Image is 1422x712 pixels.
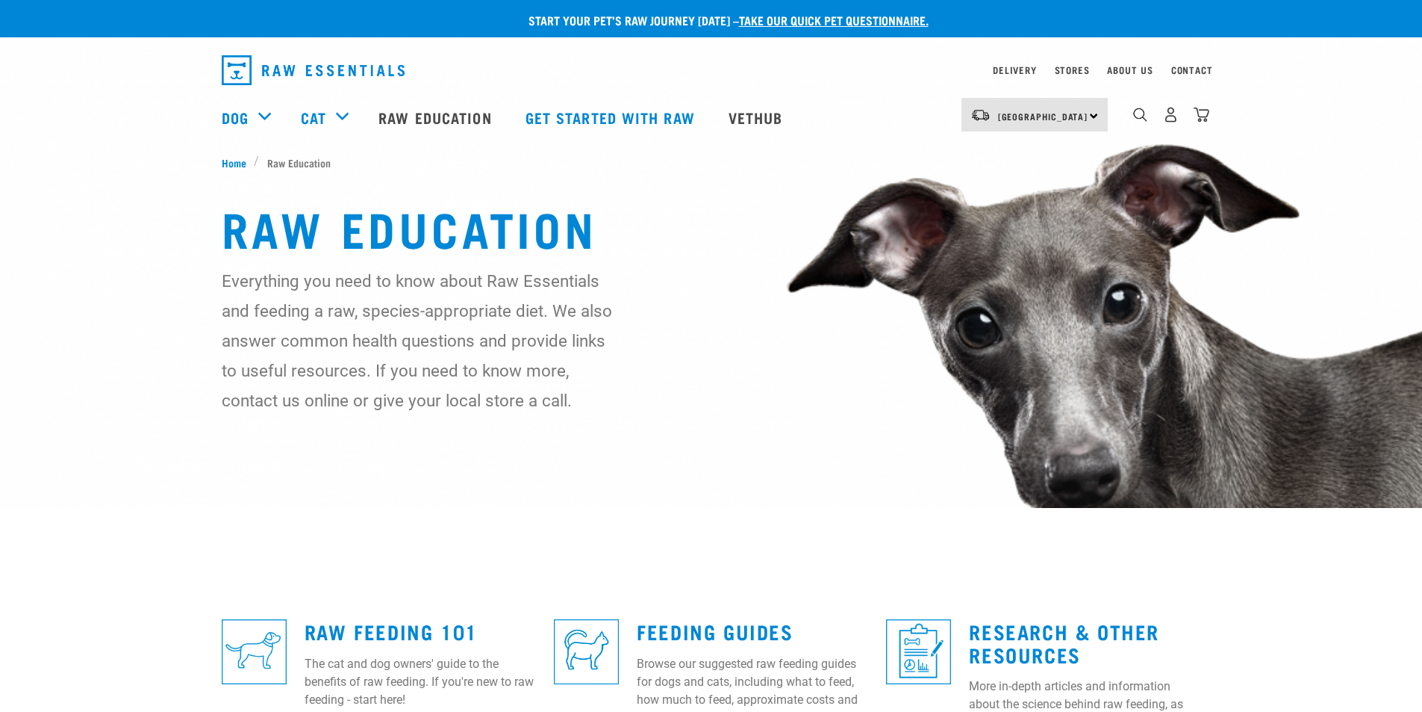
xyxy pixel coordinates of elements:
[301,106,326,129] a: Cat
[222,106,249,129] a: Dog
[970,108,991,122] img: van-moving.png
[222,619,287,684] img: re-icons-dog3-sq-blue.png
[364,87,510,147] a: Raw Education
[222,200,1201,254] h1: Raw Education
[305,625,478,637] a: Raw Feeding 101
[222,155,255,170] a: Home
[886,619,951,684] img: re-icons-healthcheck1-sq-blue.png
[1055,67,1090,72] a: Stores
[554,619,619,684] img: re-icons-cat2-sq-blue.png
[969,625,1159,660] a: Research & Other Resources
[222,155,246,170] span: Home
[210,49,1213,91] nav: dropdown navigation
[1133,108,1147,122] img: home-icon-1@2x.png
[739,16,929,23] a: take our quick pet questionnaire.
[511,87,714,147] a: Get started with Raw
[1163,107,1179,123] img: user.png
[998,114,1088,119] span: [GEOGRAPHIC_DATA]
[222,155,1201,170] nav: breadcrumbs
[305,655,536,709] p: The cat and dog owners' guide to the benefits of raw feeding. If you're new to raw feeding - star...
[714,87,802,147] a: Vethub
[637,625,793,637] a: Feeding Guides
[1107,67,1153,72] a: About Us
[222,266,614,415] p: Everything you need to know about Raw Essentials and feeding a raw, species-appropriate diet. We ...
[222,55,405,85] img: Raw Essentials Logo
[1171,67,1213,72] a: Contact
[993,67,1036,72] a: Delivery
[1194,107,1209,123] img: home-icon@2x.png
